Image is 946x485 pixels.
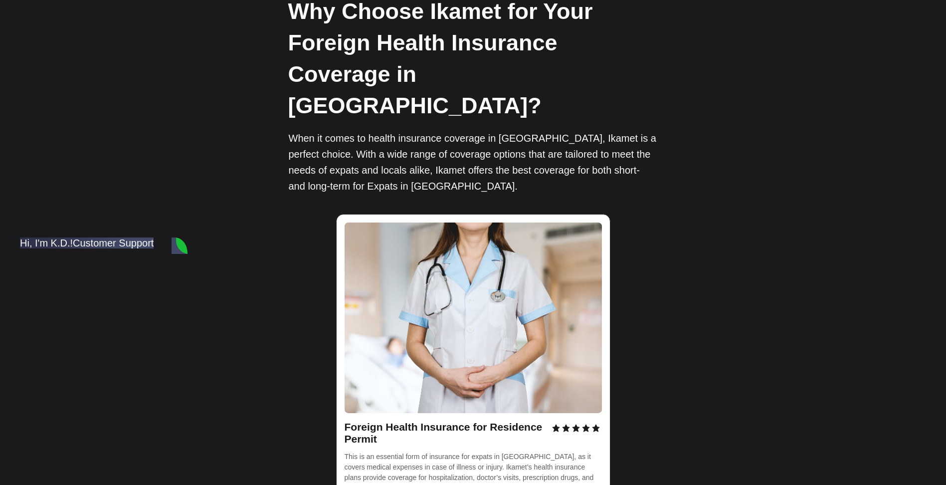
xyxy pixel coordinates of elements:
[345,223,602,414] img: photo-1584432810601-6c7f27d2362b-2.jpg
[289,130,658,194] p: When it comes to health insurance coverage in [GEOGRAPHIC_DATA], Ikamet is a perfect choice. With...
[73,238,154,248] jdiv: Customer Support
[345,421,546,445] span: Foreign Health Insurance for Residence Permit
[20,238,73,248] jdiv: Hi, I'm K.D.!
